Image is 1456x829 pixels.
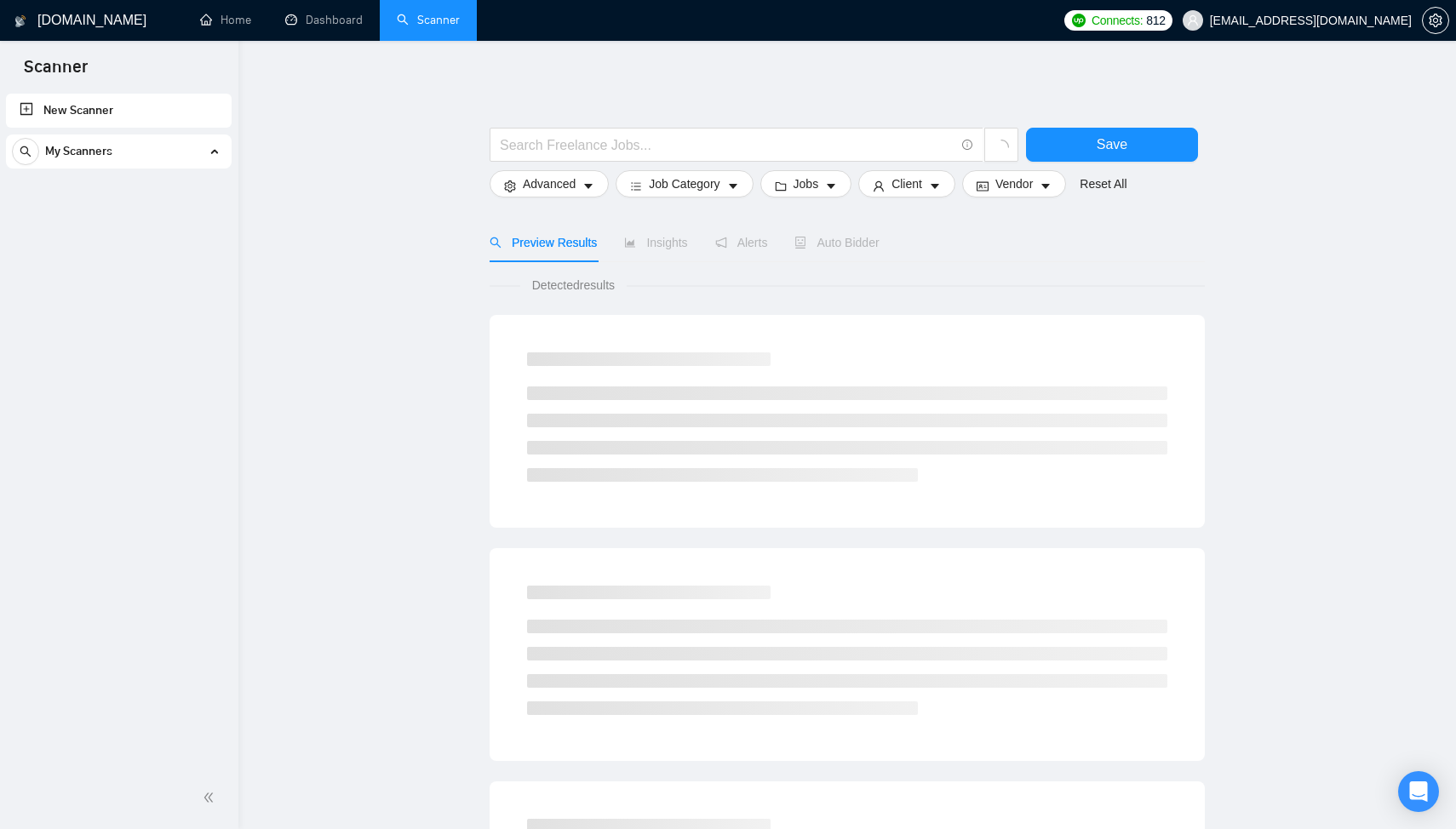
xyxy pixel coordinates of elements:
span: Preview Results [490,236,597,249]
span: bars [630,180,642,192]
span: caret-down [825,180,837,192]
li: My Scanners [6,134,232,175]
span: Scanner [10,54,101,90]
span: robot [794,237,806,249]
li: New Scanner [6,94,232,128]
span: idcard [977,180,989,192]
span: caret-down [727,180,739,192]
span: search [13,146,38,157]
span: double-left [203,789,220,806]
button: barsJob Categorycaret-down [616,170,753,197]
a: setting [1422,14,1449,27]
a: New Scanner [20,94,218,128]
span: Job Category [649,174,719,193]
a: homeHome [200,13,251,27]
button: folderJobscaret-down [760,170,852,197]
button: search [12,138,39,165]
span: user [873,180,885,192]
span: search [490,237,502,249]
span: info-circle [962,140,973,151]
span: notification [715,237,727,249]
span: 812 [1146,11,1165,30]
span: Alerts [715,236,768,249]
img: logo [14,8,26,35]
button: settingAdvancedcaret-down [490,170,609,197]
span: loading [994,140,1009,155]
button: Save [1026,128,1198,162]
span: Advanced [523,174,576,193]
button: idcardVendorcaret-down [962,170,1066,197]
a: searchScanner [397,13,460,27]
img: upwork-logo.png [1072,14,1086,27]
span: setting [1423,14,1448,27]
div: Open Intercom Messenger [1398,771,1439,812]
span: caret-down [929,180,941,192]
a: Reset All [1080,174,1126,193]
span: Client [891,174,922,193]
span: Save [1097,134,1127,155]
button: setting [1422,7,1449,34]
span: setting [504,180,516,192]
span: caret-down [1040,180,1052,192]
span: Connects: [1092,11,1143,30]
button: userClientcaret-down [858,170,955,197]
span: caret-down [582,180,594,192]
span: user [1187,14,1199,26]
span: Auto Bidder [794,236,879,249]
span: Jobs [794,174,819,193]
span: Detected results [520,276,627,294]
span: folder [775,180,787,192]
span: Vendor [995,174,1033,193]
span: My Scanners [45,134,112,169]
input: Search Freelance Jobs... [500,134,954,156]
span: Insights [624,236,687,249]
span: area-chart [624,237,636,249]
a: dashboardDashboard [285,13,363,27]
